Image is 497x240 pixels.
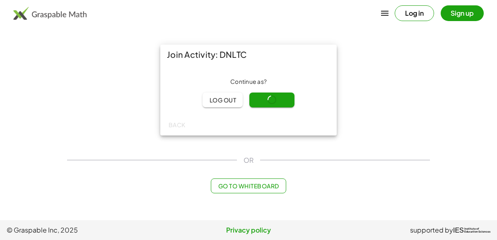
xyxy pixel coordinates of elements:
span: Log out [209,96,236,104]
div: Continue as ? [167,78,330,86]
button: Log in [395,5,434,21]
button: Go to Whiteboard [211,178,286,193]
button: Sign up [441,5,484,21]
a: Privacy policy [168,225,329,235]
span: Go to Whiteboard [218,182,279,190]
span: © Graspable Inc, 2025 [7,225,168,235]
button: Log out [203,93,243,107]
span: Institute of Education Sciences [464,228,490,233]
span: OR [244,155,253,165]
div: Join Activity: DNLTC [160,45,337,64]
a: IESInstitute ofEducation Sciences [453,225,490,235]
span: IES [453,226,464,234]
span: supported by [410,225,453,235]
